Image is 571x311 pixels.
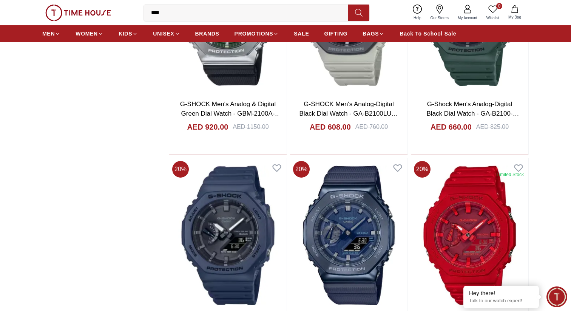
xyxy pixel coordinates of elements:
[497,172,524,178] div: Limited Stock
[233,122,269,132] div: AED 1150.00
[427,101,519,127] a: G-Shock Men's Analog-Digital Black Dial Watch - GA-B2100-3ADR
[400,30,456,37] span: Back To School Sale
[42,27,60,40] a: MEN
[400,27,456,40] a: Back To School Sale
[483,15,502,21] span: Wishlist
[482,3,504,22] a: 0Wishlist
[42,30,55,37] span: MEN
[469,289,533,297] div: Hey there!
[153,27,180,40] a: UNISEX
[235,27,279,40] a: PROMOTIONS
[76,30,98,37] span: WOMEN
[504,4,526,22] button: My Bag
[431,122,472,132] h4: AED 660.00
[363,27,384,40] a: BAGS
[411,15,424,21] span: Help
[195,27,219,40] a: BRANDS
[324,27,347,40] a: GIFTING
[455,15,480,21] span: My Account
[324,30,347,37] span: GIFTING
[496,3,502,9] span: 0
[469,298,533,304] p: Talk to our watch expert!
[505,14,524,20] span: My Bag
[426,3,453,22] a: Our Stores
[235,30,273,37] span: PROMOTIONS
[427,15,452,21] span: Our Stores
[409,3,426,22] a: Help
[294,27,309,40] a: SALE
[172,161,189,178] span: 20 %
[119,30,132,37] span: KIDS
[310,122,351,132] h4: AED 608.00
[153,30,174,37] span: UNISEX
[195,30,219,37] span: BRANDS
[299,101,398,127] a: G-SHOCK Men's Analog-Digital Black Dial Watch - GA-B2100LUU-5ADR
[180,101,281,127] a: G-SHOCK Men's Analog & Digital Green Dial Watch - GBM-2100A-1A3DR
[294,30,309,37] span: SALE
[45,5,111,21] img: ...
[363,30,379,37] span: BAGS
[187,122,228,132] h4: AED 920.00
[293,161,310,178] span: 20 %
[355,122,388,132] div: AED 760.00
[414,161,431,178] span: 20 %
[119,27,138,40] a: KIDS
[76,27,103,40] a: WOMEN
[546,286,567,307] div: Chat Widget
[476,122,509,132] div: AED 825.00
